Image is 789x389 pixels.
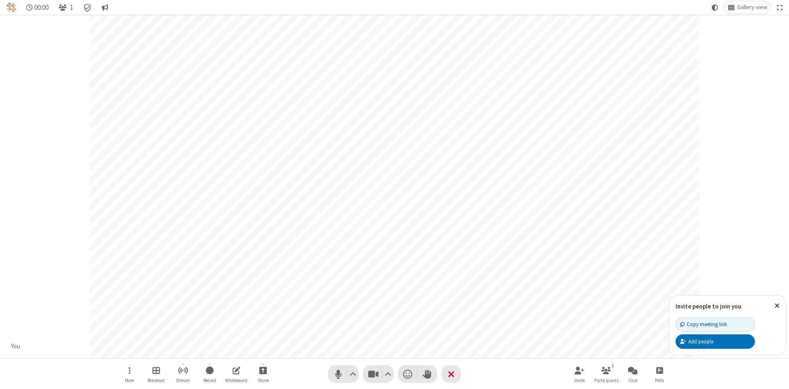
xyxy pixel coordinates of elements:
button: Start recording [197,362,222,386]
button: Close popover [768,296,786,316]
button: Manage Breakout Rooms [144,362,168,386]
button: Mute (Alt+A) [328,365,359,383]
span: Breakout [148,378,165,383]
button: Open participant list [594,362,618,386]
span: Polls [655,378,664,383]
button: Send a reaction [398,365,418,383]
span: Stream [176,378,190,383]
button: Open menu [117,362,142,386]
button: Open chat [621,362,645,386]
button: Stop video (Alt+V) [363,365,394,383]
button: Video setting [383,365,394,383]
span: Participants [594,378,618,383]
span: Record [203,378,216,383]
button: Add people [676,334,755,348]
div: 1 [609,362,616,369]
span: 1 [70,4,73,12]
button: Raise hand [418,365,437,383]
span: 00:00 [34,4,48,12]
button: Invite participants (Alt+I) [567,362,592,386]
button: Start streaming [171,362,195,386]
button: Fullscreen [774,1,786,14]
span: Chat [628,378,638,383]
span: More [125,378,134,383]
img: QA Selenium DO NOT DELETE OR CHANGE [7,2,16,12]
span: Gallery view [737,4,767,11]
span: Share [258,378,269,383]
label: Invite people to join you [676,302,741,310]
button: Open participant list [55,1,76,14]
div: Timer [23,1,52,14]
button: Conversation [98,1,111,14]
button: Using system theme [708,1,722,14]
div: Copy meeting link [680,320,727,328]
button: End or leave meeting [441,365,461,383]
button: Start sharing [251,362,275,386]
button: Change layout [724,1,771,14]
button: Audio settings [348,365,359,383]
span: Invite [574,378,585,383]
button: Open poll [647,362,672,386]
div: Meeting details Encryption enabled [80,1,95,14]
span: Whiteboard [225,378,247,383]
button: Copy meeting link [676,318,755,331]
div: You [8,342,23,351]
button: Open shared whiteboard [224,362,249,386]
